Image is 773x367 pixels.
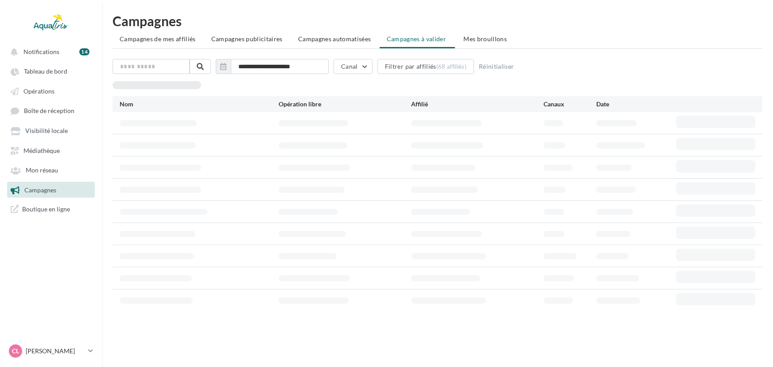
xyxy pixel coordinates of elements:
[23,48,59,55] span: Notifications
[411,100,544,109] div: Affilié
[24,186,56,194] span: Campagnes
[26,347,85,355] p: [PERSON_NAME]
[25,127,68,135] span: Visibilité locale
[79,48,89,55] div: 14
[5,43,93,59] button: Notifications 14
[436,63,466,70] div: (68 affiliés)
[5,182,97,198] a: Campagnes
[5,122,97,138] a: Visibilité locale
[120,100,279,109] div: Nom
[22,205,70,213] span: Boutique en ligne
[23,87,54,95] span: Opérations
[5,83,97,99] a: Opérations
[211,35,283,43] span: Campagnes publicitaires
[5,142,97,158] a: Médiathèque
[5,63,97,79] a: Tableau de bord
[24,68,67,75] span: Tableau de bord
[7,343,95,359] a: CL [PERSON_NAME]
[26,167,58,174] span: Mon réseau
[120,35,196,43] span: Campagnes de mes affiliés
[463,35,507,43] span: Mes brouillons
[24,107,74,115] span: Boîte de réception
[5,162,97,178] a: Mon réseau
[12,347,19,355] span: CL
[596,100,676,109] div: Date
[113,14,762,27] h1: Campagnes
[334,59,373,74] button: Canal
[279,100,411,109] div: Opération libre
[475,61,518,72] button: Réinitialiser
[377,59,474,74] button: Filtrer par affiliés(68 affiliés)
[544,100,597,109] div: Canaux
[298,35,371,43] span: Campagnes automatisées
[5,201,97,217] a: Boutique en ligne
[5,102,97,119] a: Boîte de réception
[23,147,60,154] span: Médiathèque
